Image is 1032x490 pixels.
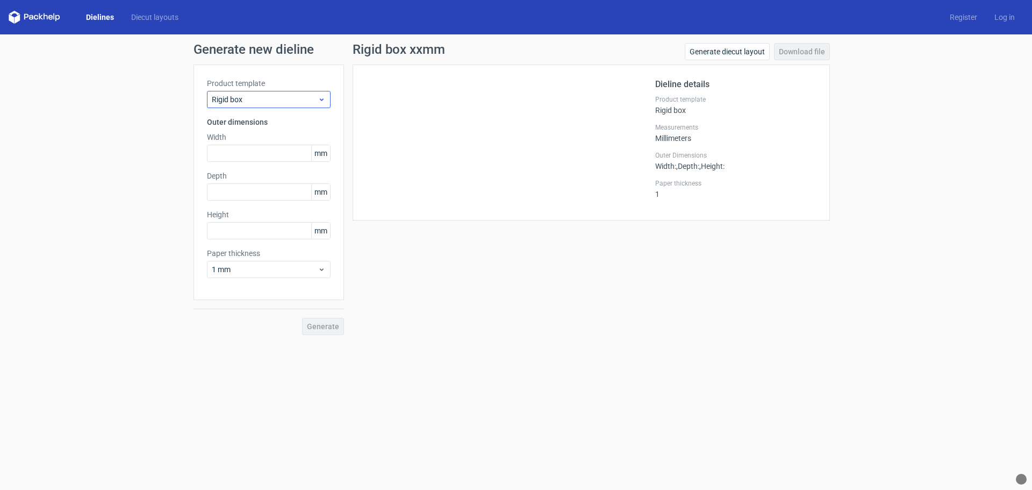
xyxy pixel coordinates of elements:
label: Paper thickness [655,179,816,188]
label: Product template [655,95,816,104]
h1: Generate new dieline [193,43,838,56]
a: Register [941,12,986,23]
span: mm [311,223,330,239]
label: Paper thickness [207,248,331,259]
label: Width [207,132,331,143]
div: Rigid box [655,95,816,115]
span: , Height : [699,162,725,171]
label: Product template [207,78,331,89]
div: What Font? [1016,474,1027,485]
span: 1 mm [212,264,318,275]
span: Rigid box [212,94,318,105]
h2: Dieline details [655,78,816,91]
label: Measurements [655,123,816,132]
span: mm [311,184,330,200]
h1: Rigid box xxmm [353,43,445,56]
a: Dielines [77,12,123,23]
h3: Outer dimensions [207,117,331,127]
div: Millimeters [655,123,816,143]
div: 1 [655,179,816,198]
a: Diecut layouts [123,12,187,23]
a: Log in [986,12,1023,23]
label: Outer Dimensions [655,151,816,160]
label: Depth [207,171,331,181]
a: Generate diecut layout [685,43,770,60]
span: , Depth : [676,162,699,171]
span: Width : [655,162,676,171]
span: mm [311,145,330,161]
label: Height [207,209,331,220]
